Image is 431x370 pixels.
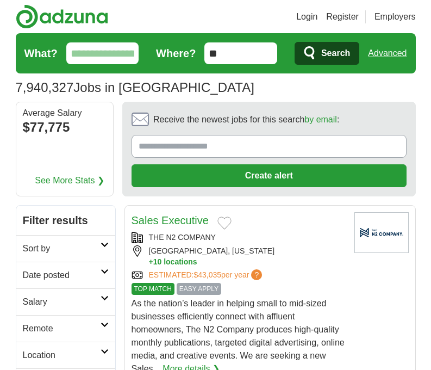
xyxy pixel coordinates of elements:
div: $77,775 [23,118,107,137]
a: Sort by [16,235,115,262]
h2: Location [23,349,101,362]
a: ESTIMATED:$43,035per year? [149,269,265,281]
h2: Salary [23,295,101,309]
span: + [149,257,153,267]
span: Search [321,42,350,64]
h2: Filter results [16,206,115,235]
a: Remote [16,315,115,342]
a: Employers [374,10,416,23]
img: Adzuna logo [16,4,108,29]
h2: Remote [23,322,101,335]
a: Salary [16,288,115,315]
a: Date posted [16,262,115,288]
a: Advanced [368,42,407,64]
label: What? [24,45,58,61]
div: [GEOGRAPHIC_DATA], [US_STATE] [132,245,346,267]
h2: Date posted [23,269,101,282]
a: See More Stats ❯ [35,174,104,187]
span: TOP MATCH [132,283,174,295]
label: Where? [156,45,196,61]
a: by email [304,115,337,124]
a: Login [296,10,317,23]
div: Average Salary [23,109,107,118]
a: Register [326,10,359,23]
button: Create alert [132,164,407,187]
img: Company logo [354,212,409,253]
button: Search [295,42,359,65]
span: EASY APPLY [177,283,221,295]
div: THE N2 COMPANY [132,232,346,243]
span: Receive the newest jobs for this search : [153,113,339,126]
a: Sales Executive [132,214,209,226]
span: $43,035 [193,270,221,279]
span: ? [251,269,262,280]
button: +10 locations [149,257,346,267]
a: Location [16,342,115,368]
span: 7,940,327 [16,78,74,97]
h1: Jobs in [GEOGRAPHIC_DATA] [16,80,254,95]
h2: Sort by [23,242,101,255]
button: Add to favorite jobs [217,217,232,230]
